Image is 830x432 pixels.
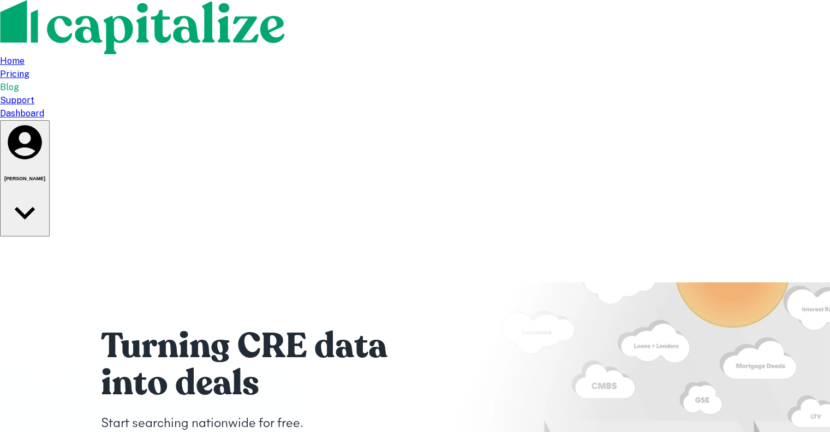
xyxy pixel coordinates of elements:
h1: Turning CRE data [101,324,428,368]
h6: [PERSON_NAME] [4,176,45,181]
iframe: Chat Widget [775,345,830,397]
h1: into deals [101,362,428,405]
